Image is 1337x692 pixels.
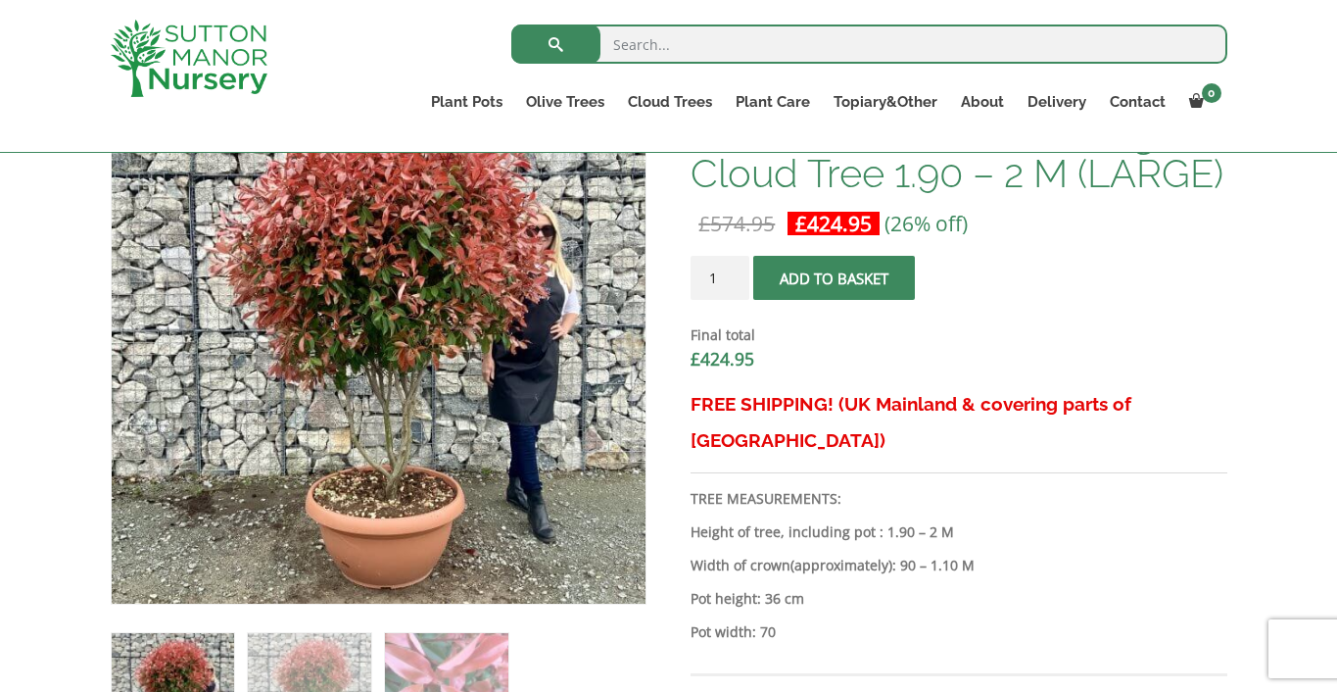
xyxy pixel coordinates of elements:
a: About [949,88,1016,116]
strong: Pot width: 70 [691,622,776,641]
span: 0 [1202,83,1221,103]
h1: Photinia Red [PERSON_NAME] Floating Cloud Tree 1.90 – 2 M (LARGE) [691,71,1226,194]
span: £ [795,210,807,237]
a: 0 [1177,88,1227,116]
dt: Final total [691,323,1226,347]
img: logo [111,20,267,97]
span: £ [698,210,710,237]
strong: Pot height: 36 cm [691,589,804,608]
span: (26% off) [884,210,968,237]
input: Product quantity [691,256,749,300]
strong: Width of crown : 90 – 1.10 M [691,556,975,574]
button: Add to basket [753,256,915,300]
a: Contact [1098,88,1177,116]
bdi: 424.95 [795,210,872,237]
strong: TREE MEASUREMENTS: [691,489,841,508]
bdi: 424.95 [691,347,754,371]
a: Plant Pots [419,88,514,116]
span: £ [691,347,700,371]
a: Plant Care [724,88,822,116]
b: Height of tree, including pot : 1.90 – 2 M [691,522,954,541]
input: Search... [511,25,1227,64]
a: Topiary&Other [822,88,949,116]
a: Cloud Trees [616,88,724,116]
a: Delivery [1016,88,1098,116]
h3: FREE SHIPPING! (UK Mainland & covering parts of [GEOGRAPHIC_DATA]) [691,386,1226,459]
b: (approximately) [790,556,892,574]
a: Olive Trees [514,88,616,116]
bdi: 574.95 [698,210,775,237]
